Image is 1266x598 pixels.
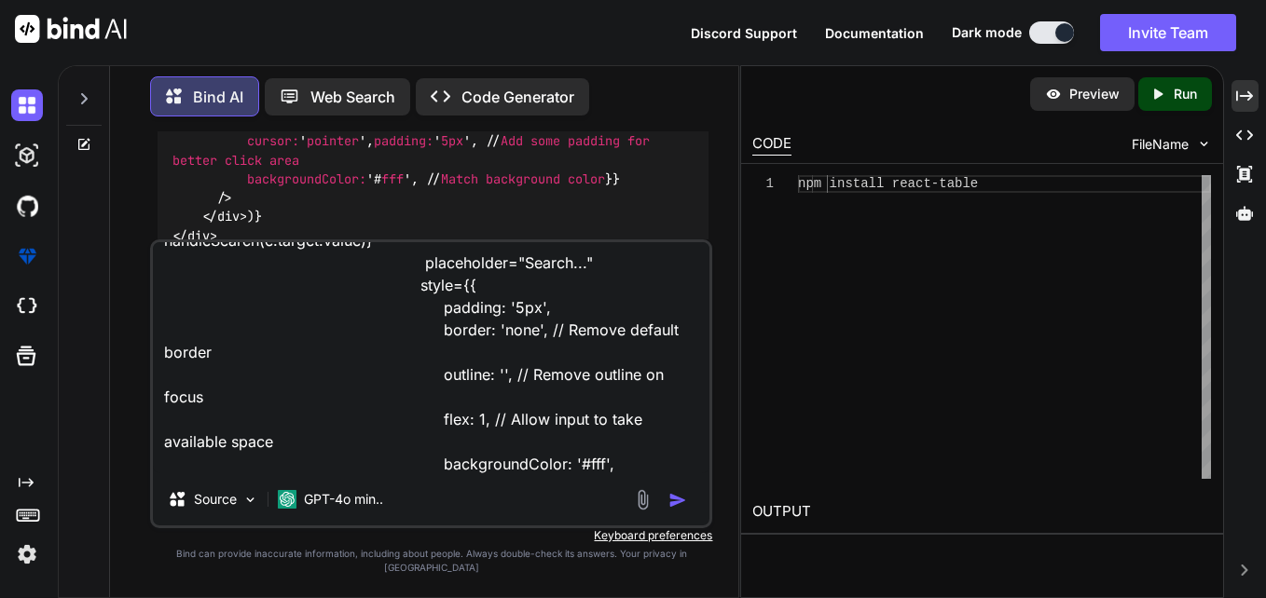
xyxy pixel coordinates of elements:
span: area [269,152,299,169]
span: pointer [307,132,359,149]
h2: OUTPUT [741,490,1222,534]
button: Invite Team [1100,14,1236,51]
p: Keyboard preferences [150,528,712,543]
button: Discord Support [691,23,797,43]
span: color [568,170,605,187]
p: Preview [1069,85,1120,103]
span: backgroundColor: [247,170,366,187]
p: Bind can provide inaccurate information, including about people. Always double-check its answers.... [150,547,712,575]
img: GPT-4o mini [278,490,296,509]
span: Discord Support [691,25,797,41]
img: icon [668,491,687,510]
span: padding: [374,132,433,149]
span: fff [381,170,404,187]
img: cloudideIcon [11,291,43,322]
img: chevron down [1196,136,1212,152]
img: preview [1045,86,1062,102]
div: 1 [752,175,774,193]
span: npm install react-table [798,176,978,191]
img: darkChat [11,89,43,121]
span: < = = ' ', ' ', // '# ', // }} /> [172,75,657,206]
span: padding [568,132,620,149]
p: GPT-4o min.. [304,490,383,509]
span: Dark mode [952,23,1022,42]
span: Match [441,170,478,187]
span: FileName [1132,135,1189,154]
span: cursor: [247,132,299,149]
p: Bind AI [193,86,243,108]
span: click [225,152,262,169]
span: Documentation [825,25,924,41]
img: darkAi-studio [11,140,43,171]
span: better [172,152,217,169]
img: githubDark [11,190,43,222]
img: Pick Models [242,492,258,508]
span: 5px [441,132,463,149]
textarea: <input type="text" value={searchQuery} onChange={(e) => handleSearch(e.target.value)} placeholder... [153,242,709,473]
div: CODE [752,133,791,156]
span: for [627,132,650,149]
span: div [217,209,240,225]
span: background [486,170,560,187]
img: premium [11,240,43,272]
img: attachment [632,489,654,510]
p: Code Generator [461,86,574,108]
img: settings [11,538,43,570]
img: Bind AI [15,15,127,43]
span: some [530,132,560,149]
button: Documentation [825,23,924,43]
p: Source [194,490,237,509]
p: Web Search [310,86,395,108]
span: </ > [202,209,247,225]
p: Run [1174,85,1197,103]
span: Add [501,132,523,149]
